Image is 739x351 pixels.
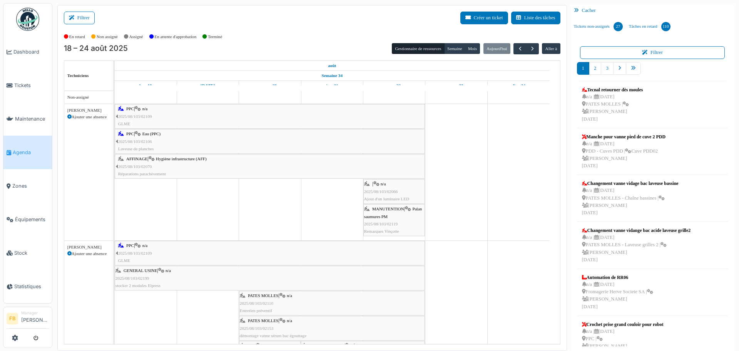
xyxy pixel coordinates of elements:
a: Équipements [3,203,52,236]
span: PPC [248,343,256,348]
a: 20 août 2025 [261,81,279,91]
span: AFFINAGE [126,156,147,161]
span: RECEPTION LAIT [310,343,344,348]
div: n/a | [DATE] PATES MOLLES - Chaîne bassines | [PERSON_NAME] [DATE] [582,187,679,217]
a: Semaine 34 [320,71,344,81]
span: 2025/08/103/02109 [118,114,152,119]
div: | [118,105,424,128]
div: | [364,180,424,203]
span: Palan saumures PM [364,207,422,218]
span: 2025/08/103/02070 [118,164,152,169]
a: Zones [3,169,52,203]
span: Maintenance [15,115,49,123]
div: Crochet prise grand couloir pour robot [582,321,664,328]
div: [PERSON_NAME] [67,107,110,114]
span: n/a [381,181,386,186]
span: PPC [126,243,134,248]
span: n/a [287,293,292,298]
span: Laveuse de planches [118,146,154,151]
span: n/a [166,268,171,273]
a: 1 [577,62,589,75]
a: Statistiques [3,270,52,303]
span: Stock [14,249,49,257]
label: Assigné [129,34,143,40]
div: Tecnal retourner dès moules [582,86,643,93]
div: | [240,292,424,314]
div: | [115,267,424,289]
span: PATES MOLLES [248,318,278,323]
li: [PERSON_NAME] [21,310,49,327]
div: | [118,242,424,264]
span: stocker 2 modules Elpress [115,283,161,288]
a: 18 août 2025 [326,61,338,71]
span: Dashboard [13,48,49,55]
div: Automation de RR06 [582,274,653,281]
div: n/a | [DATE] Fromagerie Herve Societe SA | [PERSON_NAME] [DATE] [582,281,653,311]
div: Changement vanne vidage bac laveuse bassine [582,180,679,187]
span: 2025/08/103/02106 [118,139,152,144]
a: FB Manager[PERSON_NAME] [7,310,49,329]
span: 2025/08/103/02119 [364,222,398,226]
span: 2025/08/103/02066 [364,189,398,194]
div: n/a | [DATE] PATES MOLLES - Laveuse grilles 2 | [PERSON_NAME] [DATE] [582,234,691,264]
a: Maintenance [3,102,52,136]
button: Semaine [444,43,465,54]
span: Hygiène infrastructure (AFF) [156,156,207,161]
div: Manager [21,310,49,316]
span: GENERAL USINE [124,268,157,273]
div: [PERSON_NAME] [67,244,110,250]
label: Terminé [208,34,222,40]
button: Mois [465,43,480,54]
span: GLME [118,258,130,263]
a: Manche pour vanne pied de cuve 2 PDD n/a |[DATE] PDD - Cuves PDD |Cuve PDD02 [PERSON_NAME][DATE] [580,131,667,172]
button: Aller à [542,43,560,54]
span: Entretien préventif [240,308,272,313]
button: Précédent [513,43,526,54]
img: Badge_color-CXgf-gQk.svg [16,8,39,31]
div: Ajouter une absence [67,114,110,120]
div: Ajouter une absence [67,250,110,257]
div: Cacher [571,5,734,16]
button: Aujourd'hui [483,43,510,54]
span: Équipements [15,216,49,223]
span: Statistiques [14,283,49,290]
a: 3 [601,62,613,75]
span: n/a [142,106,148,111]
span: Réparations parachèvement [118,171,166,176]
a: Agenda [3,136,52,169]
a: 2 [589,62,601,75]
div: 27 [614,22,623,31]
div: | [240,317,424,339]
span: 2025/08/103/02199 [115,276,149,280]
a: Automation de RR06 n/a |[DATE] Fromagerie Herve Societe SA | [PERSON_NAME][DATE] [580,272,655,312]
a: Stock [3,236,52,270]
button: Créer un ticket [460,12,508,24]
span: GSV [264,343,273,348]
span: n/a [287,318,292,323]
span: Écrèmeuse lait [353,343,378,348]
span: Ajout d'un luminaire LED [364,196,409,201]
div: 110 [661,22,670,31]
a: Tâches en retard [626,16,674,37]
label: Non assigné [97,34,118,40]
a: 21 août 2025 [324,81,340,91]
span: PPC [126,106,134,111]
a: Dashboard [3,35,52,69]
a: Tickets non-assignés [571,16,626,37]
div: n/a | [DATE] PDD - Cuves PDD | Cuve PDD02 [PERSON_NAME] [DATE] [582,140,665,170]
span: GLME [118,121,130,126]
nav: pager [577,62,728,81]
button: Liste des tâches [511,12,560,24]
li: FB [7,313,18,324]
div: Non-assigné [67,94,110,101]
span: Agenda [13,149,49,156]
button: Suivant [526,43,539,54]
span: démontage vanne sérum bac égouttage [240,333,306,338]
span: 2025/08/103/02109 [118,251,152,255]
span: PATES MOLLES [248,293,278,298]
span: Eau (PPC) [142,131,161,136]
div: | [364,205,424,235]
a: Changement vanne vidage bac laveuse bassine n/a |[DATE] PATES MOLLES - Chaîne bassines | [PERSON_... [580,178,680,218]
div: Changement vanne vidange bac acide laveuse grille2 [582,227,691,234]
